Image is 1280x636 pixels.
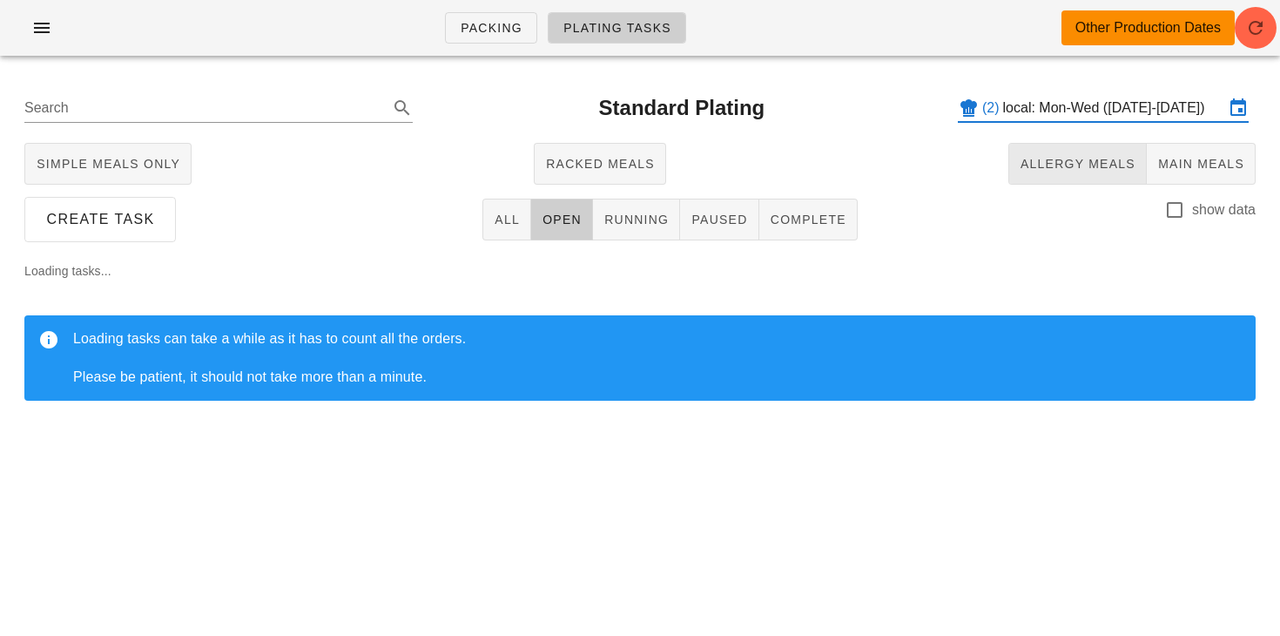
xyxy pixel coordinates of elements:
div: Loading tasks... [10,247,1270,429]
span: Main Meals [1157,157,1244,171]
button: Allergy Meals [1008,143,1147,185]
button: Complete [759,199,858,240]
a: Plating Tasks [548,12,686,44]
button: Main Meals [1147,143,1256,185]
span: Racked Meals [545,157,655,171]
span: Paused [691,213,747,227]
label: show data [1192,201,1256,219]
span: Create Task [45,212,155,227]
div: Other Production Dates [1075,17,1221,38]
button: Open [531,199,593,240]
span: Open [542,213,582,227]
div: Loading tasks can take a while as it has to count all the orders. Please be patient, it should no... [73,329,1242,387]
span: Running [603,213,669,227]
h2: Standard Plating [599,92,765,124]
span: Simple Meals Only [36,157,180,171]
span: Plating Tasks [563,21,671,35]
button: All [482,199,531,240]
span: All [494,213,520,227]
span: Complete [770,213,846,227]
div: (2) [982,99,1003,117]
button: Running [593,199,680,240]
span: Allergy Meals [1020,157,1135,171]
a: Packing [445,12,537,44]
button: Create Task [24,197,176,242]
span: Packing [460,21,522,35]
button: Simple Meals Only [24,143,192,185]
button: Paused [680,199,758,240]
button: Racked Meals [534,143,666,185]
